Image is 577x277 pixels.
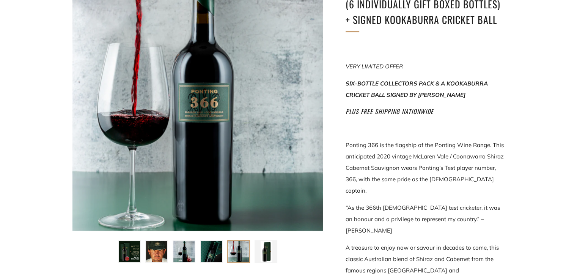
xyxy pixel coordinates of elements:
[346,80,488,98] em: SIX-BOTTLE COLLECTORS PACK & A KOOKABURRA CRICKET BALL SIGNED BY [PERSON_NAME]
[173,241,195,262] img: Load image into Gallery viewer, Ponting &#39;366&#39; Shiraz Cabernet 2021 (6 individually gift b...
[227,240,250,263] button: Load image into Gallery viewer, Ponting &#39;366&#39; Shiraz Cabernet 2021 (6 individually gift b...
[346,215,484,234] span: represent my country.” – [PERSON_NAME]
[346,63,403,70] em: VERY LIMITED OFFER
[119,241,140,262] img: Load image into Gallery viewer, Ponting &#39;366&#39; Shiraz Cabernet 2021 (6 individually gift b...
[146,241,167,262] img: Load image into Gallery viewer, Ponting &#39;366&#39; Shiraz Cabernet 2021 (6 individually gift b...
[346,141,504,194] span: Ponting 366 is the flagship of the Ponting Wine Range. This anticipated 2020 vintage McLaren Vale...
[346,107,434,116] em: PLUS FREE SHIPPING NATIONWIDE
[346,204,500,223] span: “As the 366th [DEMOGRAPHIC_DATA] test cricketer, it was an honour and a privilege to
[255,241,277,262] img: Load image into Gallery viewer, Ponting &#39;366&#39; Shiraz Cabernet 2021 (6 individually gift b...
[201,241,222,262] img: Load image into Gallery viewer, Ponting &#39;366&#39; Shiraz Cabernet 2021 (6 individually gift b...
[228,241,249,262] img: Load image into Gallery viewer, Ponting &#39;366&#39; Shiraz Cabernet 2021 (6 individually gift b...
